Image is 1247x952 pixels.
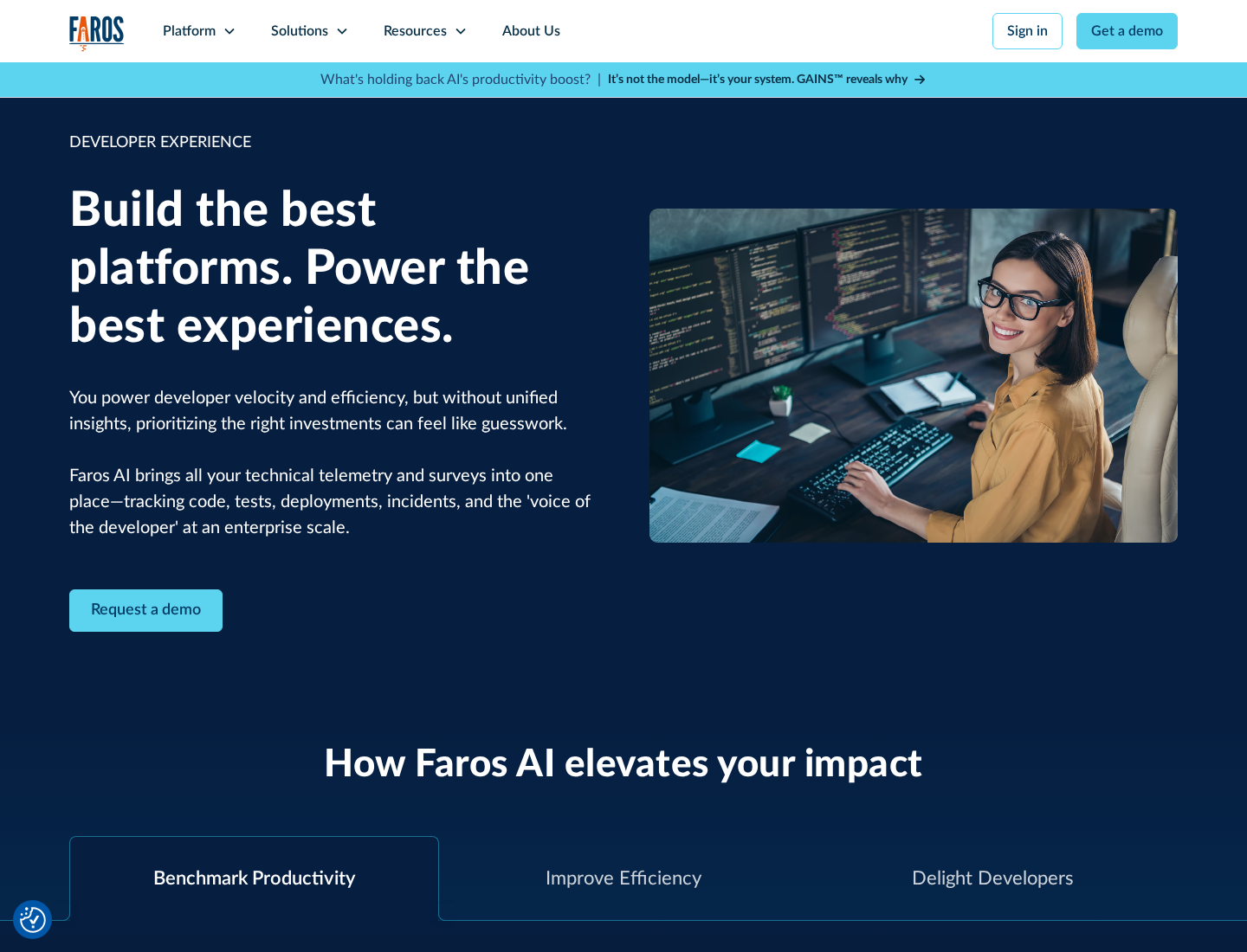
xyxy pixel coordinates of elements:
[69,385,598,541] p: You power developer velocity and efficiency, but without unified insights, prioritizing the right...
[69,16,125,51] a: home
[1076,13,1178,49] a: Get a demo
[271,21,328,42] div: Solutions
[608,74,908,86] strong: It’s not the model—it’s your system. GAINS™ reveals why
[992,13,1063,49] a: Sign in
[320,69,601,90] p: What's holding back AI's productivity boost? |
[69,132,598,155] div: DEVELOPER EXPERIENCE
[153,865,355,893] div: Benchmark Productivity
[20,907,46,933] button: Cookie Settings
[163,21,216,42] div: Platform
[69,589,223,632] a: Contact Modal
[384,21,447,42] div: Resources
[69,183,598,357] h1: Build the best platforms. Power the best experiences.
[912,865,1074,893] div: Delight Developers
[324,743,923,788] h2: How Faros AI elevates your impact
[69,16,125,51] img: Logo of the analytics and reporting company Faros.
[20,907,46,933] img: Revisit consent button
[546,865,701,893] div: Improve Efficiency
[608,71,927,89] a: It’s not the model—it’s your system. GAINS™ reveals why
